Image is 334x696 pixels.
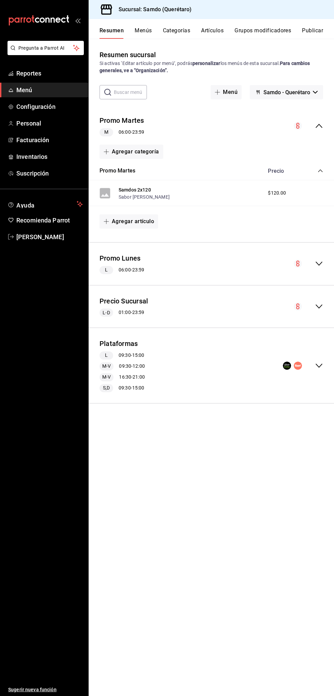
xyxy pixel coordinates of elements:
div: collapse-menu-row [89,248,334,280]
button: open_drawer_menu [75,18,80,23]
span: M-V [100,363,113,370]
button: Resumen [100,27,124,39]
span: L-D [100,309,112,316]
span: L [102,352,110,359]
button: collapse-category-row [318,168,323,173]
button: Samdo - Querétaro [250,85,323,99]
span: L [102,266,110,274]
div: 16:30 - 21:00 [100,373,145,381]
input: Buscar menú [114,85,147,99]
div: 09:30 - 15:00 [100,384,145,392]
strong: personalizar [193,61,221,66]
button: Publicar [302,27,323,39]
button: Agregar artículo [100,214,158,229]
div: 06:00 - 23:59 [100,128,144,136]
button: Samdos 2x120 [119,186,151,193]
div: 09:30 - 12:00 [100,362,145,370]
div: collapse-menu-row [89,291,334,322]
div: navigation tabs [100,27,334,39]
span: Inventarios [16,152,83,161]
button: Precio Sucursal [100,296,148,306]
span: [PERSON_NAME] [16,232,83,242]
button: Promo Lunes [100,253,140,263]
span: Configuración [16,102,83,111]
button: Menú [211,85,242,99]
button: Categorías [163,27,191,39]
div: collapse-menu-row [89,110,334,142]
a: Pregunta a Parrot AI [5,49,84,56]
button: Grupos modificadores [234,27,291,39]
button: Sabor [PERSON_NAME] [119,194,170,200]
button: Plataformas [100,339,138,349]
span: S,D [100,384,112,392]
div: 09:30 - 15:00 [100,351,145,360]
span: Ayuda [16,200,74,208]
span: Facturación [16,135,83,145]
button: Pregunta a Parrot AI [7,41,84,55]
span: Pregunta a Parrot AI [18,45,73,52]
div: 06:00 - 23:59 [100,266,144,274]
span: Sugerir nueva función [8,686,83,693]
div: Si activas ‘Editar artículo por menú’, podrás los menús de esta sucursal. [100,60,323,74]
div: Resumen sucursal [100,50,156,60]
span: Reportes [16,69,83,78]
div: collapse-menu-row [89,333,334,398]
span: $120.00 [268,189,286,197]
span: Samdo - Querétaro [263,89,310,96]
span: Recomienda Parrot [16,216,83,225]
div: 01:00 - 23:59 [100,309,148,317]
div: Precio [261,168,305,174]
span: Personal [16,119,83,128]
span: Suscripción [16,169,83,178]
button: Artículos [201,27,224,39]
span: M [102,129,111,136]
button: Promo Martes [100,167,135,175]
button: Promo Martes [100,116,144,126]
button: Agregar categoría [100,145,163,159]
button: Menús [135,27,152,39]
span: M-V [100,374,113,381]
span: Menú [16,85,83,95]
h3: Sucursal: Samdo (Querétaro) [113,5,192,14]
